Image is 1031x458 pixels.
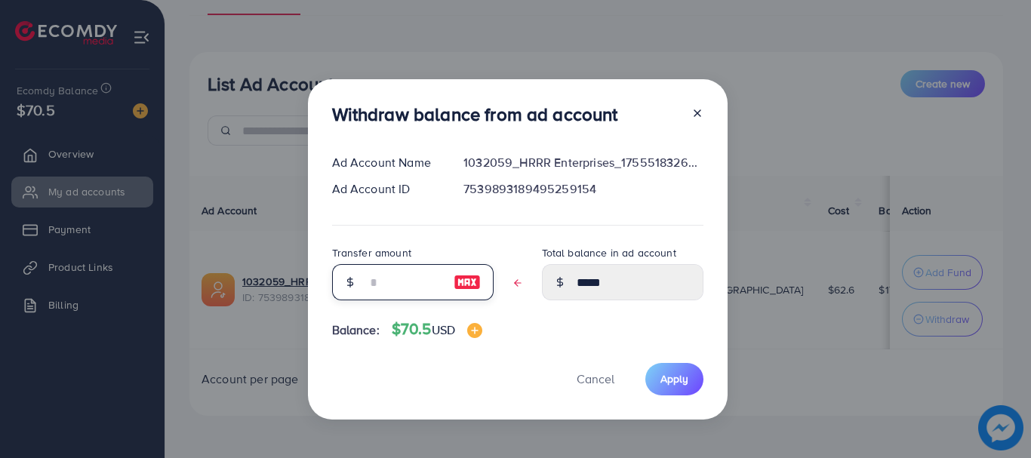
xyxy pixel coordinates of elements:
[645,363,703,395] button: Apply
[577,370,614,387] span: Cancel
[320,154,452,171] div: Ad Account Name
[542,245,676,260] label: Total balance in ad account
[332,321,380,339] span: Balance:
[451,154,715,171] div: 1032059_HRRR Enterprises_1755518326723
[451,180,715,198] div: 7539893189495259154
[454,273,481,291] img: image
[332,103,618,125] h3: Withdraw balance from ad account
[558,363,633,395] button: Cancel
[332,245,411,260] label: Transfer amount
[432,321,455,338] span: USD
[467,323,482,338] img: image
[660,371,688,386] span: Apply
[392,320,482,339] h4: $70.5
[320,180,452,198] div: Ad Account ID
